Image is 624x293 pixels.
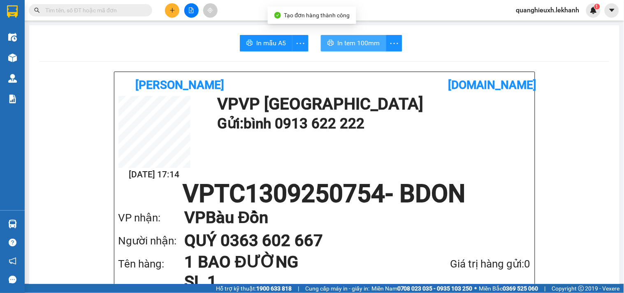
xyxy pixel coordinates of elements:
[184,252,407,272] h1: 1 BAO ĐƯỜNG
[95,53,163,65] div: 40.000
[184,229,514,252] h1: QUÝ 0363 602 667
[596,4,598,9] span: 1
[479,284,538,293] span: Miền Bắc
[298,284,299,293] span: |
[184,3,199,18] button: file-add
[321,35,386,51] button: printerIn tem 100mm
[207,7,213,13] span: aim
[184,272,407,292] h1: SL 1
[7,37,90,48] div: 0327310925
[188,7,194,13] span: file-add
[386,38,402,49] span: more
[407,256,531,272] div: Giá trị hàng gửi: 0
[284,12,350,19] span: Tạo đơn hàng thành công
[448,78,537,92] b: [DOMAIN_NAME]
[96,8,116,16] span: Nhận:
[510,5,586,15] span: quanghieuxh.lekhanh
[118,233,184,249] div: Người nhận:
[184,206,514,229] h1: VP Bàu Đồn
[256,285,292,292] strong: 1900 633 818
[118,80,132,93] img: logo.jpg
[292,38,308,49] span: more
[8,33,17,42] img: warehouse-icon
[96,17,162,27] div: tiên
[7,27,90,37] div: lệ
[256,38,286,48] span: In mẫu A5
[292,35,309,51] button: more
[327,40,334,47] span: printer
[7,8,20,16] span: Gửi:
[34,7,40,13] span: search
[217,96,527,112] h1: VP VP [GEOGRAPHIC_DATA]
[169,7,175,13] span: plus
[96,7,162,17] div: T.T Kà Tum
[605,3,619,18] button: caret-down
[118,209,184,226] div: VP nhận:
[217,112,527,135] h1: Gửi: bình 0913 622 222
[246,40,253,47] span: printer
[8,95,17,103] img: solution-icon
[386,35,402,51] button: more
[503,285,538,292] strong: 0369 525 060
[371,284,473,293] span: Miền Nam
[95,55,107,64] span: CC :
[578,286,584,291] span: copyright
[9,276,16,284] span: message
[594,4,600,9] sup: 1
[8,74,17,83] img: warehouse-icon
[9,257,16,265] span: notification
[9,239,16,246] span: question-circle
[203,3,218,18] button: aim
[7,5,18,18] img: logo-vxr
[475,287,477,290] span: ⚪️
[8,53,17,62] img: warehouse-icon
[8,220,17,228] img: warehouse-icon
[118,181,531,206] h1: VPTC1309250754 - BDON
[45,6,142,15] input: Tìm tên, số ĐT hoặc mã đơn
[216,284,292,293] span: Hỗ trợ kỹ thuật:
[96,27,162,38] div: 0933009729
[118,256,184,272] div: Tên hàng:
[240,35,292,51] button: printerIn mẫu A5
[7,7,90,27] div: VP [GEOGRAPHIC_DATA]
[545,284,546,293] span: |
[165,3,179,18] button: plus
[274,12,281,19] span: check-circle
[136,78,225,92] b: [PERSON_NAME]
[608,7,616,14] span: caret-down
[590,7,597,14] img: icon-new-feature
[305,284,369,293] span: Cung cấp máy in - giấy in:
[337,38,380,48] span: In tem 100mm
[397,285,473,292] strong: 0708 023 035 - 0935 103 250
[118,168,190,181] h2: [DATE] 17:14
